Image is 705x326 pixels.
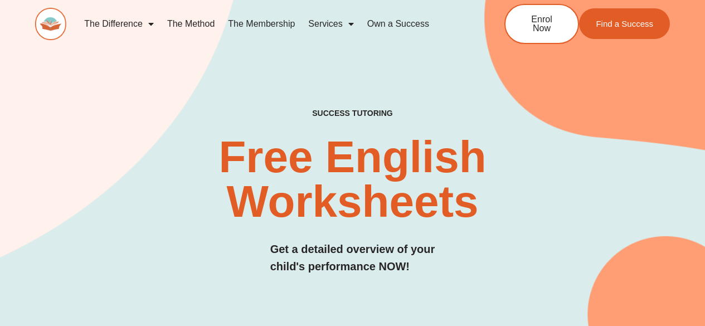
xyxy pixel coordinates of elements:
[259,109,446,118] h4: SUCCESS TUTORING​
[522,15,561,33] span: Enrol Now
[596,20,653,28] span: Find a Success
[361,11,436,37] a: Own a Success
[302,11,360,37] a: Services
[270,241,435,275] h3: Get a detailed overview of your child's performance NOW!
[504,4,579,44] a: Enrol Now
[143,135,562,224] h2: Free English Worksheets​
[221,11,302,37] a: The Membership
[579,8,670,39] a: Find a Success
[77,11,161,37] a: The Difference
[161,11,221,37] a: The Method
[77,11,468,37] nav: Menu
